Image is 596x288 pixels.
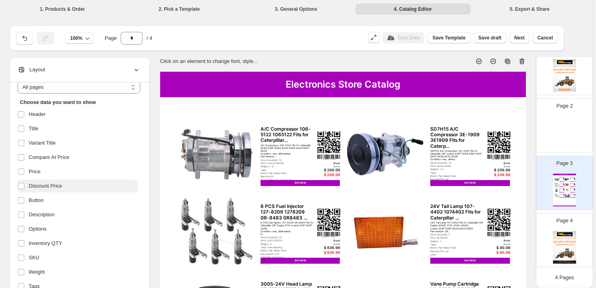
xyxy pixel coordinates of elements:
div: $ 266.00 [317,173,340,177]
div: Brand: Fab Heavy Parts [261,249,315,252]
span: Inventory QTY [29,239,62,247]
img: qrcode [488,209,510,231]
div: 24V Tail Lamp 107-4402 1074402 Fits for Caterpillar ... [430,204,484,221]
img: barcode [487,155,510,160]
div: $ null [317,243,340,245]
div: $ 105.80 [574,191,575,192]
img: cover page [553,59,576,92]
div: $ 90.08 [563,191,565,192]
span: Save draft [478,35,502,41]
img: barcode [574,179,575,180]
div: 6 PCS Fuel Injector 127-8209 0R-8483 Fits for Caterpillar CAT Engine 3116 Loader 918F 928F 935B C... [261,221,315,235]
img: cover page [553,231,576,264]
div: BUY NOW [570,197,575,198]
div: SD7H15 A/C Compressor 3E-1909 Fits for Caterpillar CAT Loader 928F 928G 938F 950F 960F 953B 953C ... [430,149,484,161]
div: 6 PCS Fuel Injector 127-8209 1278209 0R-8483 0R8483 ... [559,183,563,185]
img: primaryImage [554,182,559,187]
img: qrcode [318,131,340,153]
span: Weight [29,268,45,276]
button: Save Template [427,32,470,43]
div: Tags: [430,243,484,246]
div: Tags: [430,171,484,174]
div: SKU: rob23529008 [261,162,315,165]
div: Air Conditioning Compressor 8T-8816 3E3658 1343997 Fit for Caterpillar Wheel Loader 924F 928F 928... [570,195,574,196]
img: qrcode [488,131,510,153]
div: Page 1cover page [536,41,593,95]
span: Page [105,34,117,42]
div: $ 40.08 [487,251,510,255]
div: Weight: 1.5 [261,165,315,168]
button: Cancel [533,32,558,43]
div: BUY NOW [430,180,510,186]
div: $ null [317,165,340,168]
div: $ 836.99 [317,246,340,250]
div: $ 209.99 [487,168,510,172]
img: qrcode [318,209,340,231]
div: Barcode №: null [430,250,484,253]
div: Vane Pump Cartridge 1U-3505 1U3505 Fits for Caterpil... [570,188,574,189]
div: Weight: 1 [430,240,484,243]
img: primaryImage [175,121,255,189]
div: SKU: LIU23102812 [261,239,315,242]
div: Page 4cover page [536,213,593,267]
img: primaryImage [565,182,570,187]
div: A/C Compressor 106-5122 1065122 Fits for Caterpillar... [261,126,315,143]
div: 24V Tail Lamp 107-4402 Fits for Caterpillar CAT Engine 3056E 3116 3306 3406C Loader 928F 938F 950... [430,221,484,233]
span: Variant Title [29,139,56,147]
div: 24V Tail Lamp 107-4402 1074402 Fits for Caterpillar ... [570,183,574,184]
span: 100% [70,35,82,41]
button: 100% [65,33,94,44]
img: barcode [317,232,340,237]
img: barcode [574,190,575,190]
div: Stock Quantity: 14 [261,236,315,239]
img: primaryImage [565,193,570,198]
img: primaryImage [554,177,559,182]
div: $ 40.08 [574,186,575,186]
img: qrcode [563,188,565,190]
div: 6 PCS Fuel Injector 127-8209 1278209 0R-8483 0R8483 ... [261,204,315,221]
span: Cancel [537,35,553,41]
div: A/C Compressor 106-5122 1065122 Fits for Caterpillar... [559,177,563,178]
h2: Choose data you want to show [20,98,135,106]
div: $ null [317,162,340,165]
div: BUY NOW [559,192,565,192]
div: A/C Compressor 106-5122 Fits for Caterpillar 924G 928F 928G 930G 938G 950G 960F 962G Condition: n... [261,144,315,158]
div: $ 40.08 [487,246,510,250]
div: Lamp [430,253,484,256]
div: Stock Quantity: 5 [430,233,484,236]
div: $ 266.00 [317,168,340,172]
div: SD7H15 A/C Compressor 3E-1909 3E1909 Fits for Caterp... [570,177,574,178]
div: Vane Pump Cartridge 1U-3505 1U3505 Fits for Caterpillar CAT Engine 3116 3126 3306 Loader 918F 924... [570,189,574,190]
p: 4 Pages [555,274,574,282]
span: / 4 [147,34,152,42]
img: qrcode [574,194,575,196]
div: Barcode №: null [261,253,315,255]
button: Next [510,32,529,43]
img: qrcode [574,178,575,179]
div: 4 PCS Fuel Injector 127-8209 1278209 0R-8483 0R8483 ... [559,194,563,196]
img: qrcode [563,194,565,196]
div: Barcode №: null [430,178,484,180]
div: Tags: free shipping [261,246,315,249]
div: Barcode №: [261,175,315,178]
span: Price [29,168,41,176]
div: SKU: rlp240181 [430,236,484,239]
img: qrcode [563,178,565,179]
div: Air conditioning compressor [261,178,315,181]
div: BUY NOW [559,181,565,182]
span: Description [29,211,55,219]
img: barcode [563,179,565,180]
p: Page 3 [557,159,573,167]
div: SKU: rac2432968 [430,165,484,167]
span: Compare At Price [29,153,69,161]
img: barcode [487,232,510,237]
div: BUY NOW [261,258,340,264]
img: qrcode [574,188,575,190]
